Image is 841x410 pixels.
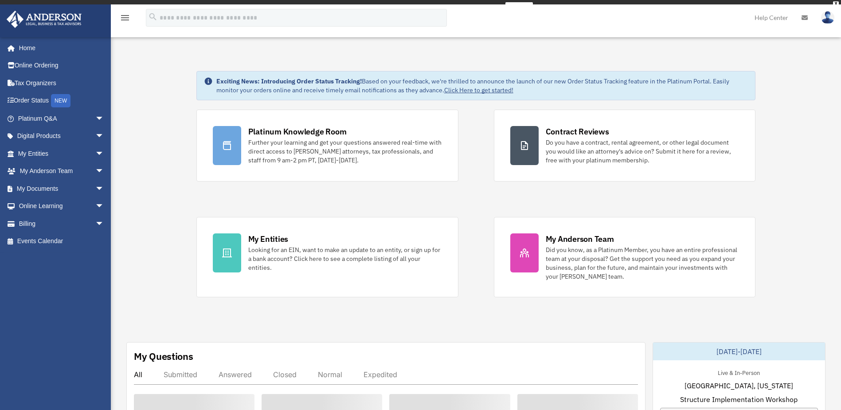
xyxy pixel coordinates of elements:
img: Anderson Advisors Platinum Portal [4,11,84,28]
a: Platinum Q&Aarrow_drop_down [6,110,117,127]
div: Answered [219,370,252,379]
div: Further your learning and get your questions answered real-time with direct access to [PERSON_NAM... [248,138,442,165]
a: My Documentsarrow_drop_down [6,180,117,197]
strong: Exciting News: Introducing Order Status Tracking! [216,77,362,85]
a: Click Here to get started! [444,86,513,94]
a: Events Calendar [6,233,117,250]
a: Online Learningarrow_drop_down [6,197,117,215]
div: Based on your feedback, we're thrilled to announce the launch of our new Order Status Tracking fe... [216,77,748,95]
span: arrow_drop_down [95,127,113,146]
div: NEW [51,94,70,107]
div: Submitted [164,370,197,379]
a: My Anderson Team Did you know, as a Platinum Member, you have an entire professional team at your... [494,217,756,297]
span: [GEOGRAPHIC_DATA], [US_STATE] [685,380,793,391]
div: My Questions [134,350,193,363]
span: arrow_drop_down [95,197,113,216]
div: My Anderson Team [546,233,614,244]
a: Online Ordering [6,57,117,75]
div: Closed [273,370,297,379]
img: User Pic [821,11,834,24]
a: Home [6,39,113,57]
a: Digital Productsarrow_drop_down [6,127,117,145]
a: Billingarrow_drop_down [6,215,117,233]
a: Platinum Knowledge Room Further your learning and get your questions answered real-time with dire... [196,110,458,181]
div: Do you have a contract, rental agreement, or other legal document you would like an attorney's ad... [546,138,739,165]
span: arrow_drop_down [95,215,113,233]
span: Structure Implementation Workshop [680,394,798,405]
div: Did you know, as a Platinum Member, you have an entire professional team at your disposal? Get th... [546,245,739,281]
div: Expedited [364,370,397,379]
a: My Entitiesarrow_drop_down [6,145,117,162]
a: Order StatusNEW [6,92,117,110]
div: All [134,370,142,379]
i: search [148,12,158,22]
div: close [833,1,839,7]
div: My Entities [248,233,288,244]
div: Get a chance to win 6 months of Platinum for free just by filling out this [308,2,502,13]
span: arrow_drop_down [95,162,113,181]
a: Tax Organizers [6,74,117,92]
span: arrow_drop_down [95,180,113,198]
a: survey [505,2,533,13]
div: Platinum Knowledge Room [248,126,347,137]
div: Contract Reviews [546,126,609,137]
i: menu [120,12,130,23]
div: [DATE]-[DATE] [653,343,825,360]
a: Contract Reviews Do you have a contract, rental agreement, or other legal document you would like... [494,110,756,181]
a: menu [120,16,130,23]
div: Normal [318,370,342,379]
span: arrow_drop_down [95,110,113,128]
a: My Anderson Teamarrow_drop_down [6,162,117,180]
div: Looking for an EIN, want to make an update to an entity, or sign up for a bank account? Click her... [248,245,442,272]
span: arrow_drop_down [95,145,113,163]
a: My Entities Looking for an EIN, want to make an update to an entity, or sign up for a bank accoun... [196,217,458,297]
div: Live & In-Person [711,367,767,377]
